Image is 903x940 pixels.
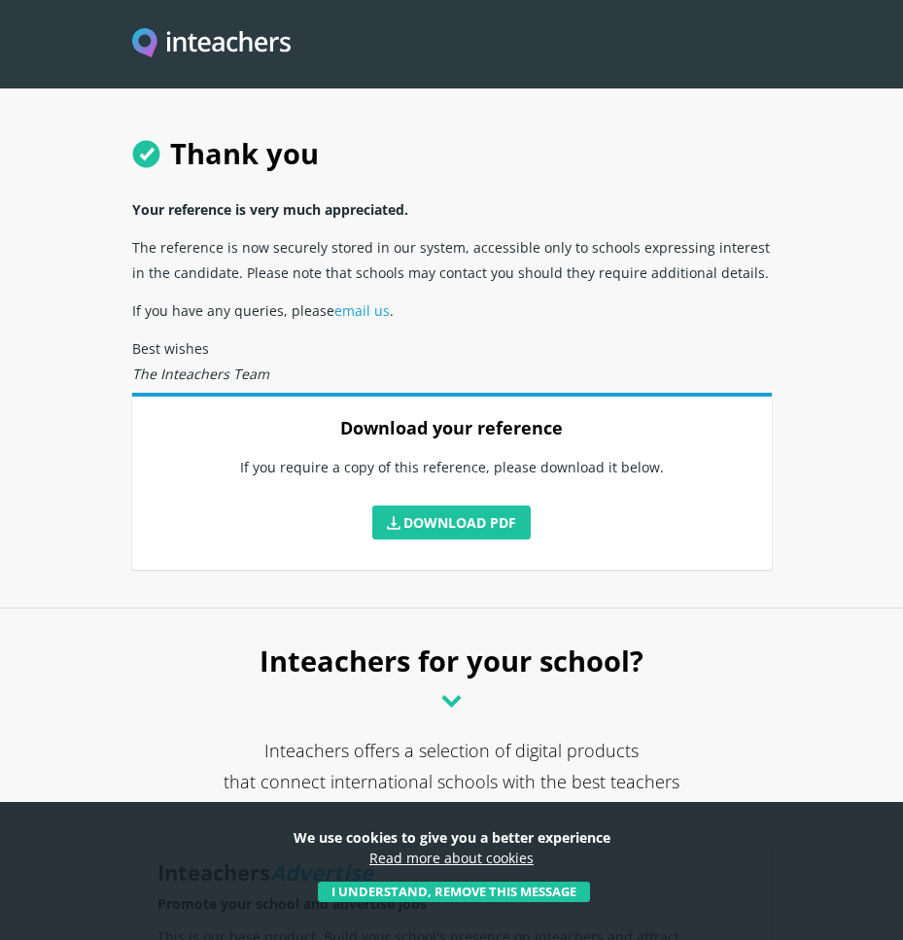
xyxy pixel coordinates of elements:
[132,634,772,735] h2: Inteachers for your school?
[132,28,291,60] img: Inteachers
[132,329,772,392] p: Best wishes
[132,190,772,227] p: Your reference is very much appreciated.
[334,301,390,320] a: email us
[132,291,772,329] p: If you have any queries, please .
[132,227,772,291] p: The reference is now securely stored in our system, accessible only to schools expressing interes...
[132,114,772,190] h1: Thank you
[372,505,532,540] a: Download PDF
[132,365,269,383] em: The Inteachers Team
[294,828,610,847] strong: We use cookies to give you a better experience
[132,735,772,828] p: Inteachers offers a selection of digital products that connect international schools with the bes...
[152,447,752,498] p: If you require a copy of this reference, please download it below.
[318,882,590,903] button: I understand, remove this message
[132,28,291,60] a: Visit this site's homepage
[369,849,534,867] a: Read more about cookies
[152,409,752,447] h3: Download your reference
